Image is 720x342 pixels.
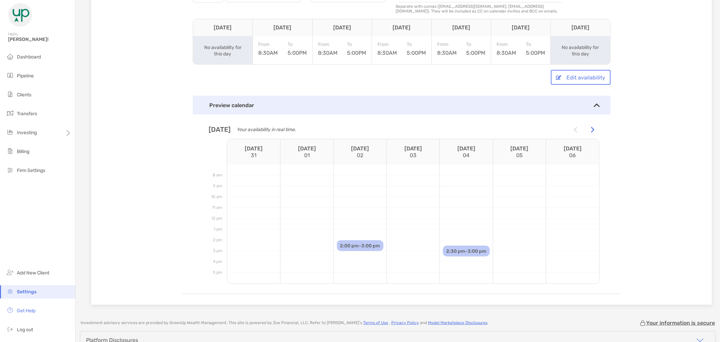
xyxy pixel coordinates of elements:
[209,173,227,184] li: 8 am
[446,248,486,254] span: 2:30 pm - 3:00 pm
[497,42,516,56] div: 8:30AM
[407,42,426,56] div: 5:00PM
[318,42,338,47] span: From
[17,130,37,136] span: Investing
[6,52,14,60] img: dashboard icon
[551,19,610,36] th: [DATE]
[334,139,386,165] th: [DATE]
[363,320,388,325] a: Terms of Use
[252,19,312,36] th: [DATE]
[209,125,298,133] div: [DATE]
[546,139,599,165] th: [DATE]
[6,325,14,333] img: logout icon
[437,42,457,47] span: From
[6,128,14,136] img: investing icon
[281,152,333,158] span: 0 1
[209,184,227,194] li: 9 am
[466,42,485,47] span: To
[17,289,36,295] span: Settings
[209,216,227,227] li: 12 pm
[440,152,492,158] span: 0 4
[209,238,227,248] li: 2 pm
[227,139,280,165] th: [DATE]
[428,320,487,325] a: Model Marketplace Disclosures
[551,70,611,85] button: Edit availability
[258,42,278,56] div: 8:30AM
[209,259,227,270] li: 4 pm
[81,320,488,325] p: Investment advisory services are provided by GreenUp Wealth Management . This site is powered by ...
[209,248,227,259] li: 3 pm
[288,42,307,56] div: 5:00PM
[431,19,491,36] th: [DATE]
[594,103,600,107] img: Toggle
[6,166,14,174] img: firm-settings icon
[193,19,253,36] th: [DATE]
[6,147,14,155] img: billing icon
[437,42,457,56] div: 8:30AM
[209,205,227,216] li: 11 am
[209,194,227,205] li: 10 am
[6,71,14,79] img: pipeline icon
[6,90,14,98] img: clients icon
[574,127,577,133] img: Arrow icon
[227,152,280,158] span: 31
[526,42,545,47] span: To
[497,42,516,47] span: From
[17,149,29,154] span: Billing
[396,4,565,14] div: Separate with comas ([EMAIL_ADDRESS][DOMAIN_NAME], [EMAIL_ADDRESS][DOMAIN_NAME]). They will be in...
[391,320,419,325] a: Privacy Policy
[8,3,32,27] img: Zoe Logo
[377,42,397,56] div: 8:30AM
[288,42,307,47] span: To
[202,44,243,57] div: No availability for this day
[280,139,333,165] th: [DATE]
[347,42,366,47] span: To
[17,308,35,314] span: Get Help
[17,327,33,333] span: Log out
[493,152,546,158] span: 0 5
[340,243,380,249] span: 2:00 pm - 3:00 pm
[377,42,397,47] span: From
[560,44,601,57] div: No availability for this day
[6,268,14,276] img: add_new_client icon
[17,270,49,276] span: Add New Client
[17,92,31,98] span: Clients
[6,306,14,314] img: get-help icon
[17,54,41,60] span: Dashboard
[493,139,546,165] th: [DATE]
[318,42,338,56] div: 8:30AM
[491,19,551,36] th: [DATE]
[466,42,485,56] div: 5:00PM
[646,320,715,326] p: Your information is secure
[237,127,296,132] span: Your availability in real time.
[386,139,439,165] th: [DATE]
[209,227,227,238] li: 1 pm
[6,109,14,117] img: transfers icon
[258,42,278,47] span: From
[407,42,426,47] span: To
[17,168,45,173] span: Firm Settings
[209,270,227,281] li: 5 pm
[334,152,386,158] span: 0 2
[526,42,545,56] div: 5:00PM
[347,42,366,56] div: 5:00PM
[556,75,561,80] img: button icon
[439,139,492,165] th: [DATE]
[8,36,71,42] span: [PERSON_NAME]!
[193,96,611,115] div: Preview calendar
[546,152,599,158] span: 0 6
[372,19,431,36] th: [DATE]
[591,127,594,133] img: Arrow icon
[6,287,14,295] img: settings icon
[387,152,439,158] span: 0 3
[312,19,372,36] th: [DATE]
[17,73,34,79] span: Pipeline
[17,111,37,117] span: Transfers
